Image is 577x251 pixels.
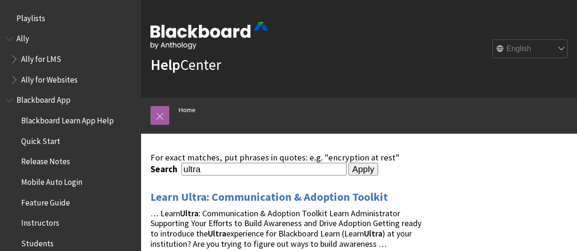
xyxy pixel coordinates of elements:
[21,154,70,167] span: Release Notes
[208,228,226,239] strong: Ultra
[16,10,45,23] span: Playlists
[6,31,135,88] nav: Book outline for Anthology Ally Help
[150,55,180,74] strong: Help
[150,22,268,49] img: Blackboard by Anthology
[21,174,82,187] span: Mobile Auto Login
[21,215,59,228] span: Instructors
[150,55,221,74] a: HelpCenter
[150,190,388,205] a: Learn Ultra: Communication & Adoption Toolkit
[150,208,421,249] span: … Learn : Communication & Adoption Toolkit Learn Administrator Supporting Your Efforts to Build A...
[16,31,29,44] span: Ally
[493,40,568,59] select: Site Language Selector
[21,51,61,64] span: Ally for LMS
[21,113,114,125] span: Blackboard Learn App Help
[6,10,135,26] nav: Book outline for Playlists
[150,152,428,163] div: For exact matches, put phrases in quotes: e.g. "encryption at rest"
[16,92,71,105] span: Blackboard App
[21,195,70,207] span: Feature Guide
[21,72,78,84] span: Ally for Websites
[21,236,54,248] span: Students
[180,208,198,219] strong: Ultra
[150,164,180,175] label: Search
[364,228,382,239] strong: Ultra
[21,133,60,146] span: Quick Start
[179,104,196,116] a: Home
[348,163,378,176] input: Apply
